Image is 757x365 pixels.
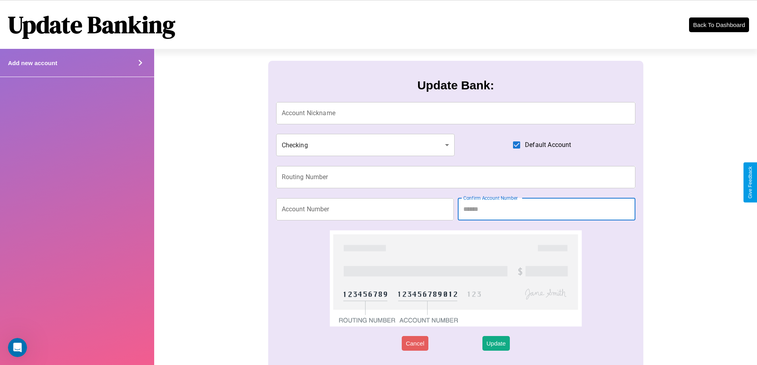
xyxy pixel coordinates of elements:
[8,338,27,357] iframe: Intercom live chat
[330,230,581,326] img: check
[747,166,753,199] div: Give Feedback
[689,17,749,32] button: Back To Dashboard
[8,8,175,41] h1: Update Banking
[463,195,518,201] label: Confirm Account Number
[417,79,494,92] h3: Update Bank:
[525,140,571,150] span: Default Account
[8,60,57,66] h4: Add new account
[402,336,428,351] button: Cancel
[276,134,455,156] div: Checking
[482,336,509,351] button: Update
